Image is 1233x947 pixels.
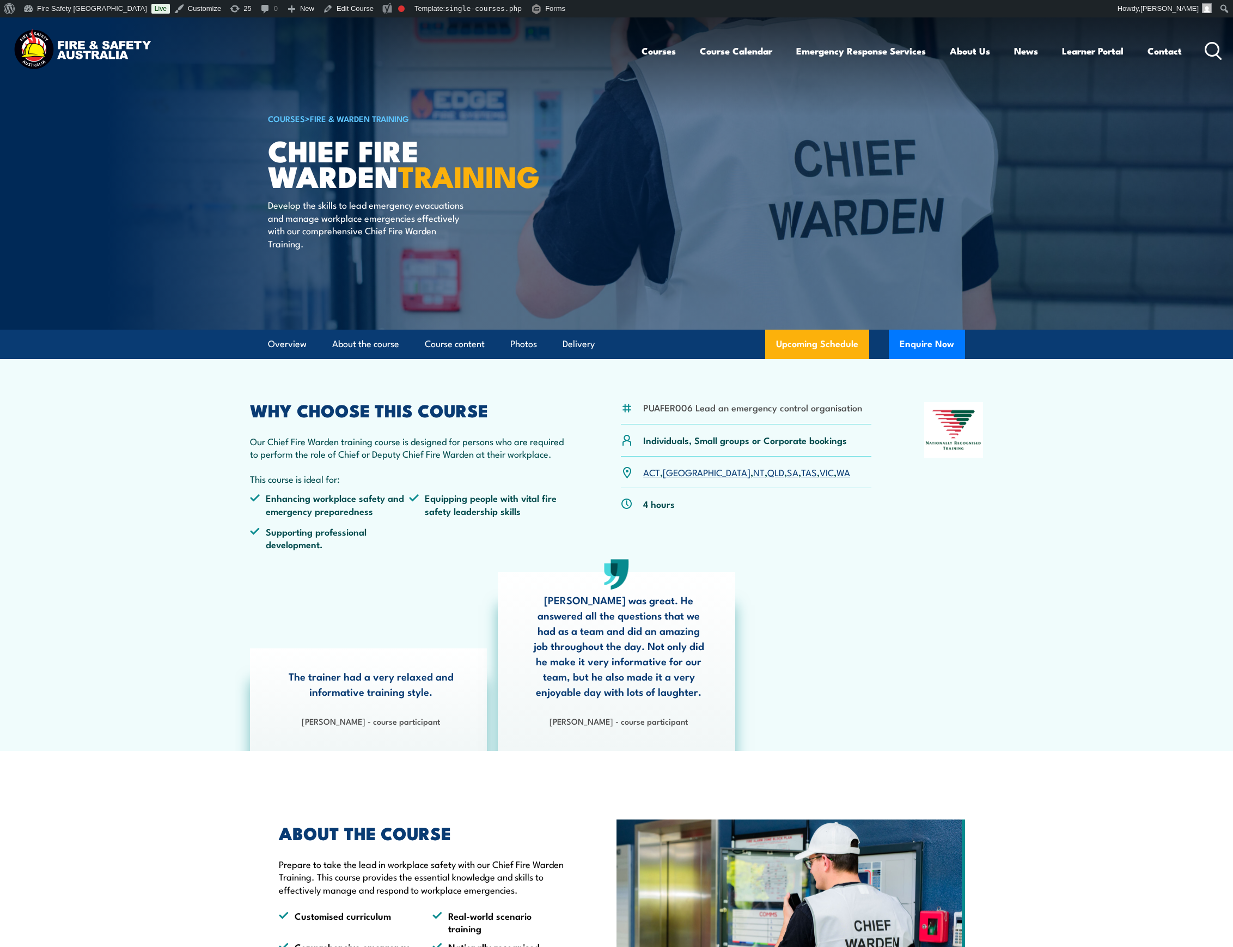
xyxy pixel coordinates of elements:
[445,4,522,13] span: single-courses.php
[796,37,926,65] a: Emergency Response Services
[1062,37,1124,65] a: Learner Portal
[425,330,485,359] a: Course content
[643,434,847,446] p: Individuals, Small groups or Corporate bookings
[432,909,566,935] li: Real-world scenario training
[563,330,595,359] a: Delivery
[282,669,460,699] p: The trainer had a very relaxed and informative training style.
[398,153,540,198] strong: TRAINING
[753,465,765,478] a: NT
[837,465,850,478] a: WA
[279,825,566,840] h2: ABOUT THE COURSE
[643,465,660,478] a: ACT
[820,465,834,478] a: VIC
[302,715,440,727] strong: [PERSON_NAME] - course participant
[1014,37,1038,65] a: News
[787,465,798,478] a: SA
[268,198,467,250] p: Develop the skills to lead emergency evacuations and manage workplace emergencies effectively wit...
[765,330,869,359] a: Upcoming Schedule
[663,465,750,478] a: [GEOGRAPHIC_DATA]
[643,466,850,478] p: , , , , , , ,
[801,465,817,478] a: TAS
[767,465,784,478] a: QLD
[250,525,409,551] li: Supporting professional development.
[643,401,862,414] li: PUAFER006 Lead an emergency control organisation
[310,112,409,124] a: Fire & Warden Training
[398,5,405,12] div: Focus keyphrase not set
[250,491,409,517] li: Enhancing workplace safety and emergency preparedness
[250,472,568,485] p: This course is ideal for:
[1147,37,1182,65] a: Contact
[279,858,566,896] p: Prepare to take the lead in workplace safety with our Chief Fire Warden Training. This course pro...
[642,37,676,65] a: Courses
[409,491,568,517] li: Equipping people with vital fire safety leadership skills
[950,37,990,65] a: About Us
[332,330,399,359] a: About the course
[250,402,568,417] h2: WHY CHOOSE THIS COURSE
[643,497,675,510] p: 4 hours
[279,909,413,935] li: Customised curriculum
[250,435,568,460] p: Our Chief Fire Warden training course is designed for persons who are required to perform the rol...
[268,112,305,124] a: COURSES
[510,330,537,359] a: Photos
[550,715,688,727] strong: [PERSON_NAME] - course participant
[268,330,307,359] a: Overview
[700,37,772,65] a: Course Calendar
[268,137,537,188] h1: Chief Fire Warden
[924,402,983,458] img: Nationally Recognised Training logo.
[151,4,170,14] a: Live
[530,592,707,699] p: [PERSON_NAME] was great. He answered all the questions that we had as a team and did an amazing j...
[889,330,965,359] button: Enquire Now
[1140,4,1199,13] span: [PERSON_NAME]
[268,112,537,125] h6: >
